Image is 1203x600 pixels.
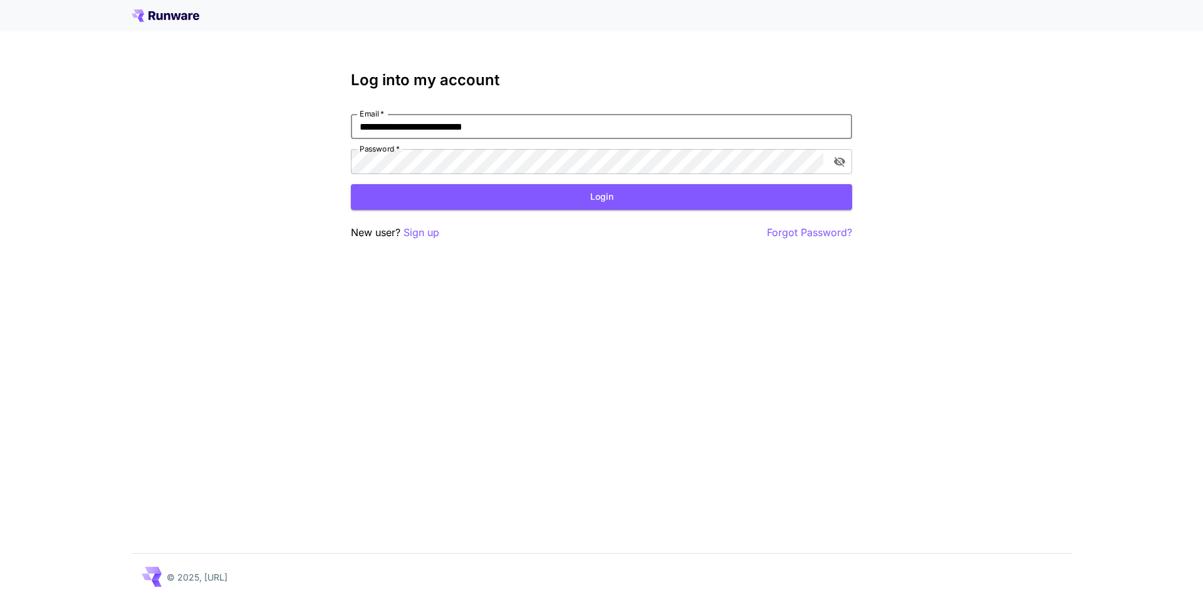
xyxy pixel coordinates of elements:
h3: Log into my account [351,71,852,89]
label: Password [360,143,400,154]
button: toggle password visibility [828,150,851,173]
button: Forgot Password? [767,225,852,241]
button: Sign up [404,225,439,241]
button: Login [351,184,852,210]
label: Email [360,108,384,119]
p: New user? [351,225,439,241]
p: © 2025, [URL] [167,571,227,584]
